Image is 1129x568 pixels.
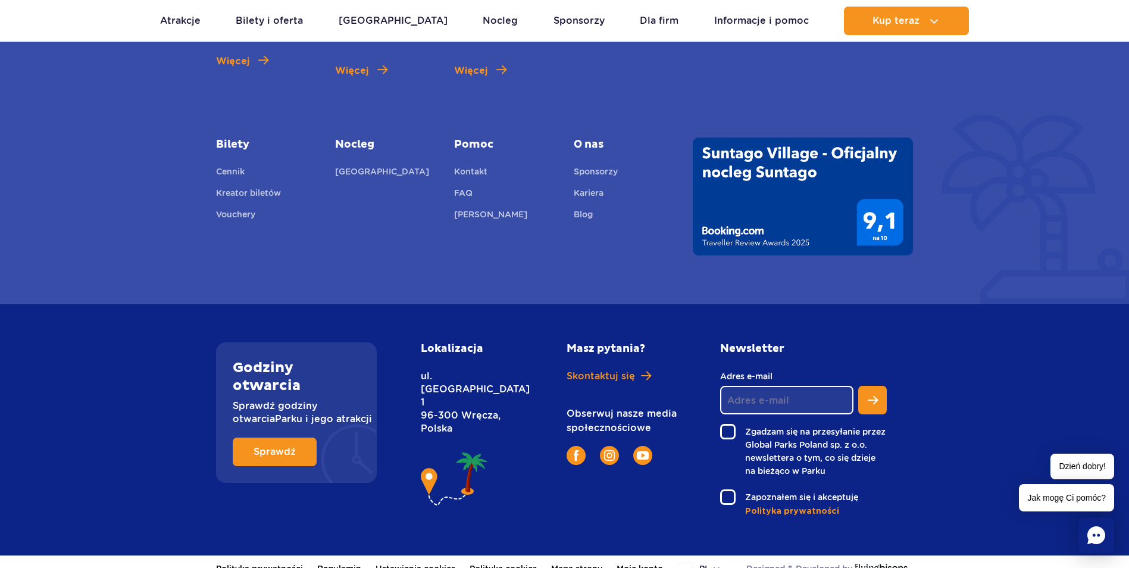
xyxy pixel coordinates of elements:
a: Więcej [454,64,506,78]
a: Nocleg [335,138,436,152]
button: Kup teraz [844,7,969,35]
img: Traveller Review Awards 2025' od Booking.com dla Suntago Village - wynik 9.1/10 [693,138,913,255]
a: Nocleg [483,7,518,35]
a: Więcej [216,54,268,68]
span: Więcej [335,64,368,78]
a: Informacje i pomoc [714,7,809,35]
a: Bilety [216,138,317,152]
a: Skontaktuj się [567,370,682,383]
img: Facebook [574,450,578,461]
a: [GEOGRAPHIC_DATA] [335,165,429,182]
span: Polityka prywatności [745,505,839,517]
a: [GEOGRAPHIC_DATA] [339,7,448,35]
a: Kariera [574,186,603,203]
a: Cennik [216,165,245,182]
h2: Newsletter [720,342,887,355]
a: Bilety i oferta [236,7,303,35]
button: Zapisz się do newslettera [858,386,887,414]
label: Zapoznałem się i akceptuję [720,489,887,505]
a: Sponsorzy [553,7,605,35]
img: YouTube [637,451,649,460]
a: Polityka prywatności [745,505,887,517]
a: Sponsorzy [574,165,618,182]
span: Sprawdź [254,447,296,457]
img: Instagram [604,450,615,461]
a: Więcej [335,64,387,78]
span: Skontaktuj się [567,370,635,383]
span: Kup teraz [872,15,920,26]
span: Więcej [454,64,487,78]
div: Chat [1078,517,1114,553]
a: Blog [574,208,593,224]
label: Adres e-mail [720,370,853,383]
a: Atrakcje [160,7,201,35]
span: Jak mogę Ci pomóc? [1019,484,1114,511]
p: Sprawdź godziny otwarcia Parku i jego atrakcji [233,400,360,426]
p: Obserwuj nasze media społecznościowe [567,407,682,435]
h2: Godziny otwarcia [233,359,360,395]
a: FAQ [454,186,473,203]
a: [PERSON_NAME] [454,208,527,224]
h2: Masz pytania? [567,342,682,355]
a: Kreator biletów [216,186,281,203]
span: Więcej [216,54,249,68]
h2: Lokalizacja [421,342,513,355]
p: ul. [GEOGRAPHIC_DATA] 1 96-300 Wręcza, Polska [421,370,513,435]
span: Dzień dobry! [1050,454,1114,479]
input: Adres e-mail [720,386,853,414]
span: O nas [574,138,675,152]
label: Zgadzam się na przesyłanie przez Global Parks Poland sp. z o.o. newslettera o tym, co się dzieje ... [720,424,887,478]
a: Dla firm [640,7,678,35]
a: Vouchery [216,208,255,224]
a: Pomoc [454,138,555,152]
a: Sprawdź [233,438,317,466]
a: Kontakt [454,165,487,182]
